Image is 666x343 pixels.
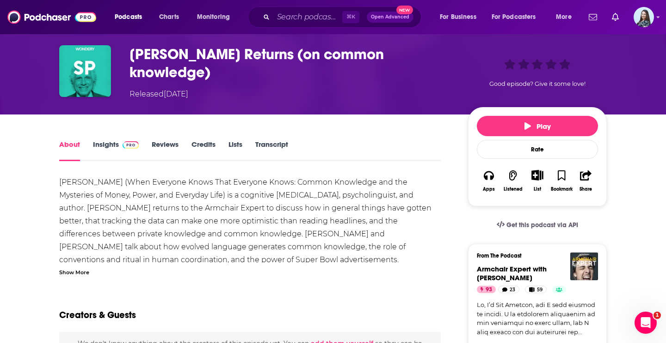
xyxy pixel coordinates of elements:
span: 23 [510,285,515,295]
a: Armchair Expert with Dax Shepard [477,265,547,282]
span: 1 [654,312,661,319]
button: Play [477,116,598,136]
button: open menu [108,10,154,24]
div: Bookmark [551,187,573,192]
a: Lo, I’d Sit Ametcon, adi E sedd eiusmod te incidi. U la etdolorem aliquaenim ad min veniamqui no ... [477,301,598,337]
a: Reviews [152,140,179,161]
span: For Business [440,11,476,24]
h2: Creators & Guests [59,309,136,321]
button: Show profile menu [634,7,654,27]
a: Credits [191,140,216,161]
span: Podcasts [115,11,142,24]
a: 59 [525,286,547,293]
span: Good episode? Give it some love! [489,80,586,87]
button: open menu [486,10,549,24]
div: Rate [477,140,598,159]
span: For Podcasters [492,11,536,24]
button: Show More Button [528,170,547,180]
img: User Profile [634,7,654,27]
a: Show notifications dropdown [608,9,623,25]
a: Lists [228,140,242,161]
button: open menu [549,10,583,24]
span: ⌘ K [342,11,359,23]
a: 23 [498,286,519,293]
button: Listened [501,164,525,198]
button: Open AdvancedNew [367,12,413,23]
span: Charts [159,11,179,24]
img: Podchaser Pro [123,141,139,149]
div: Search podcasts, credits, & more... [257,6,430,28]
img: Steven Pinker Returns (on common knowledge) [59,45,111,97]
h1: Steven Pinker Returns (on common knowledge) [129,45,453,81]
span: More [556,11,572,24]
span: Logged in as brookefortierpr [634,7,654,27]
button: Apps [477,164,501,198]
input: Search podcasts, credits, & more... [273,10,342,24]
span: Monitoring [197,11,230,24]
span: Get this podcast via API [506,221,578,229]
a: Show notifications dropdown [585,9,601,25]
a: InsightsPodchaser Pro [93,140,139,161]
h3: From The Podcast [477,253,591,259]
div: Show More ButtonList [525,164,549,198]
div: Share [580,187,592,192]
button: open menu [433,10,488,24]
img: Armchair Expert with Dax Shepard [570,253,598,280]
img: Podchaser - Follow, Share and Rate Podcasts [7,8,96,26]
span: Armchair Expert with [PERSON_NAME] [477,265,547,282]
span: New [396,6,413,14]
a: 93 [477,286,496,293]
a: Charts [153,10,185,24]
span: 93 [486,285,492,295]
iframe: Intercom live chat [635,312,657,334]
a: Get this podcast via API [489,214,586,236]
div: Listened [504,187,523,192]
div: List [534,186,541,192]
div: Released [DATE] [129,89,188,100]
span: Play [524,122,551,131]
span: 59 [537,285,543,295]
button: open menu [191,10,242,24]
button: Share [574,164,598,198]
div: Apps [483,187,495,192]
button: Bookmark [549,164,573,198]
a: About [59,140,80,161]
a: Transcript [255,140,288,161]
span: Open Advanced [371,15,409,19]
